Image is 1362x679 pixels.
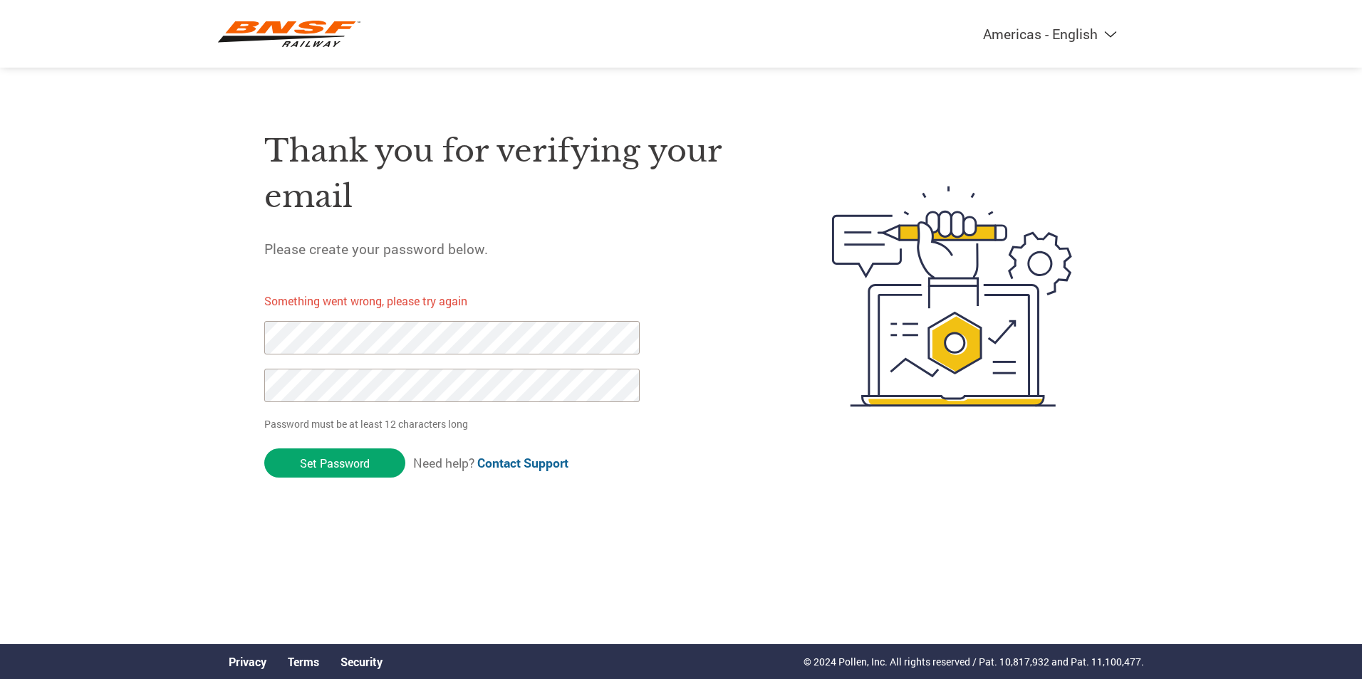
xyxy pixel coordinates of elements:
[264,416,645,431] p: Password must be at least 12 characters long
[340,654,383,669] a: Security
[264,448,405,478] input: Set Password
[477,455,568,471] a: Contact Support
[806,107,1098,485] img: create-password
[264,240,764,258] h5: Please create your password below.
[804,654,1144,669] p: © 2024 Pollen, Inc. All rights reserved / Pat. 10,817,932 and Pat. 11,100,477.
[218,14,360,53] img: BNSF
[264,293,665,310] p: Something went wrong, please try again
[264,128,764,220] h1: Thank you for verifying your email
[229,654,266,669] a: Privacy
[288,654,319,669] a: Terms
[413,455,568,471] span: Need help?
